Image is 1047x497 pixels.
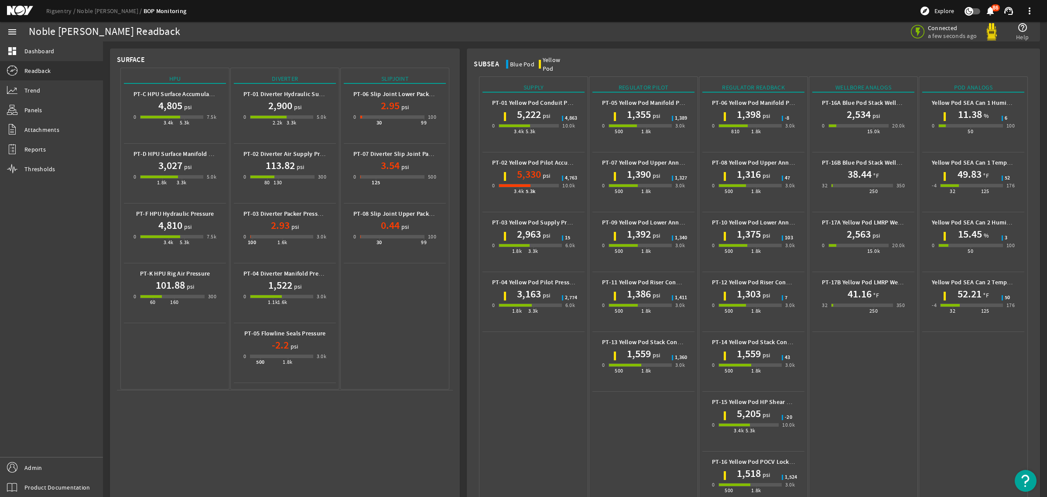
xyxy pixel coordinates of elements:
[273,118,283,127] div: 2.2k
[1006,241,1015,250] div: 100
[872,291,879,300] span: °F
[867,127,880,136] div: 15.0k
[24,86,40,95] span: Trend
[928,32,977,40] span: a few seconds ago
[932,278,1027,286] b: Yellow Pod SEA Can 2 Temperature
[1005,176,1010,181] span: 52
[400,103,409,111] span: psi
[592,83,695,93] div: Regulator Pilot
[421,118,427,127] div: 99
[24,463,42,472] span: Admin
[180,118,190,127] div: 5.3k
[243,90,356,98] b: PT-01 Diverter Hydraulic Supply Pressure
[958,287,982,301] h1: 52.21
[934,7,954,15] span: Explore
[46,7,77,15] a: Rigsentry
[1019,0,1040,21] button: more_vert
[24,125,59,134] span: Attachments
[847,107,871,121] h1: 2,534
[565,116,577,121] span: 4,863
[353,113,356,121] div: 0
[761,111,770,120] span: psi
[234,74,336,84] div: Diverter
[517,227,541,241] h1: 2,963
[526,127,536,136] div: 5.3k
[737,407,761,421] h1: 5,205
[737,227,761,241] h1: 1,375
[871,111,880,120] span: psi
[983,23,1000,41] img: Yellowpod.svg
[140,269,210,278] b: PT-K HPU Rig Air Pressure
[517,287,541,301] h1: 3,163
[712,361,715,369] div: 0
[627,227,651,241] h1: 1,392
[482,83,585,93] div: Supply
[562,121,575,130] div: 10.0k
[785,355,790,360] span: 43
[428,113,436,121] div: 100
[932,159,1027,167] b: Yellow Pod SEA Can 1 Temperature
[264,178,270,187] div: 80
[133,90,242,98] b: PT-C HPU Surface Accumulator Pressure
[512,307,522,315] div: 1.8k
[982,171,989,180] span: °F
[271,218,290,232] h1: 2.93
[641,366,651,375] div: 1.8k
[492,301,495,310] div: 0
[541,111,551,120] span: psi
[133,113,136,121] div: 0
[180,238,190,247] div: 5.3k
[1006,301,1015,310] div: 176
[157,178,167,187] div: 1.8k
[712,458,814,466] b: PT-16 Yellow Pod POCV Lock Pressure
[675,181,685,190] div: 3.0k
[822,301,828,310] div: 32
[982,111,989,120] span: %
[528,307,538,315] div: 3.3k
[353,232,356,241] div: 0
[372,178,380,187] div: 125
[822,181,828,190] div: 32
[822,159,946,167] b: PT-16B Blue Pod Stack Wellbore Temperature
[602,181,605,190] div: 0
[651,171,660,180] span: psi
[641,247,651,255] div: 1.8k
[277,298,287,307] div: 1.6k
[517,107,541,121] h1: 5,222
[985,6,996,16] mat-icon: notifications
[985,7,995,16] button: 86
[731,127,739,136] div: 810
[1005,116,1007,121] span: 6
[982,291,989,300] span: °F
[867,247,880,255] div: 15.0k
[24,47,54,55] span: Dashboard
[268,298,278,307] div: 1.1k
[641,307,651,315] div: 1.8k
[602,301,605,310] div: 0
[896,301,905,310] div: 350
[317,292,327,301] div: 3.0k
[602,159,729,167] b: PT-07 Yellow Pod Upper Annular Pilot Pressure
[675,241,685,250] div: 3.0k
[920,6,930,16] mat-icon: explore
[24,106,42,114] span: Panels
[615,307,623,315] div: 500
[932,301,937,310] div: -4
[982,231,989,240] span: %
[641,187,651,196] div: 1.8k
[133,232,136,241] div: 0
[712,159,825,167] b: PT-08 Yellow Pod Upper Annular Pressure
[428,232,436,241] div: 100
[602,121,605,130] div: 0
[353,173,356,181] div: 0
[268,278,292,292] h1: 1,522
[117,55,145,64] div: Surface
[675,116,687,121] span: 1,389
[922,83,1024,93] div: Pod Analogs
[170,298,178,307] div: 160
[150,298,156,307] div: 60
[761,351,770,359] span: psi
[627,107,651,121] h1: 1,355
[292,282,302,291] span: psi
[492,278,578,286] b: PT-04 Yellow Pod Pilot Pressure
